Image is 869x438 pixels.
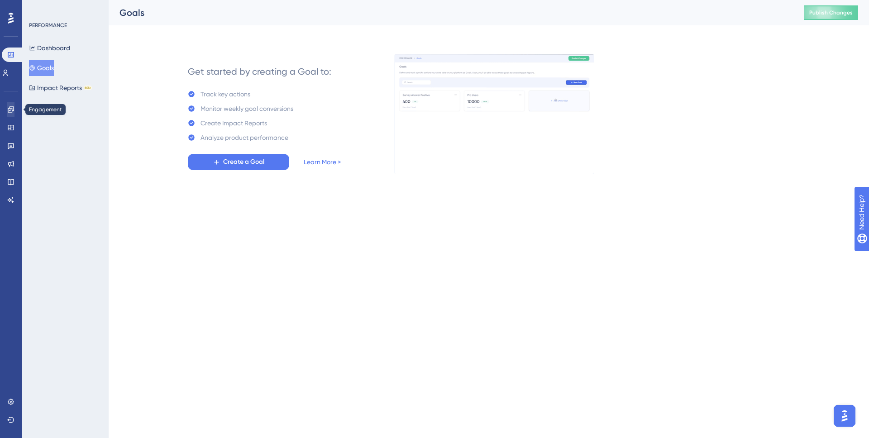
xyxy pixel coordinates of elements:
span: Publish Changes [809,9,853,16]
span: Create a Goal [223,157,264,167]
button: Dashboard [29,40,70,56]
div: Track key actions [201,89,250,100]
div: Goals [119,6,781,19]
div: Analyze product performance [201,132,288,143]
iframe: UserGuiding AI Assistant Launcher [831,402,858,429]
div: PERFORMANCE [29,22,67,29]
span: Need Help? [21,2,57,13]
div: Monitor weekly goal conversions [201,103,293,114]
img: 4ba7ac607e596fd2f9ec34f7978dce69.gif [394,54,594,174]
button: Publish Changes [804,5,858,20]
div: Get started by creating a Goal to: [188,65,331,78]
a: Learn More > [304,157,341,167]
button: Impact ReportsBETA [29,80,92,96]
div: BETA [84,86,92,90]
button: Goals [29,60,54,76]
div: Create Impact Reports [201,118,267,129]
button: Create a Goal [188,154,289,170]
